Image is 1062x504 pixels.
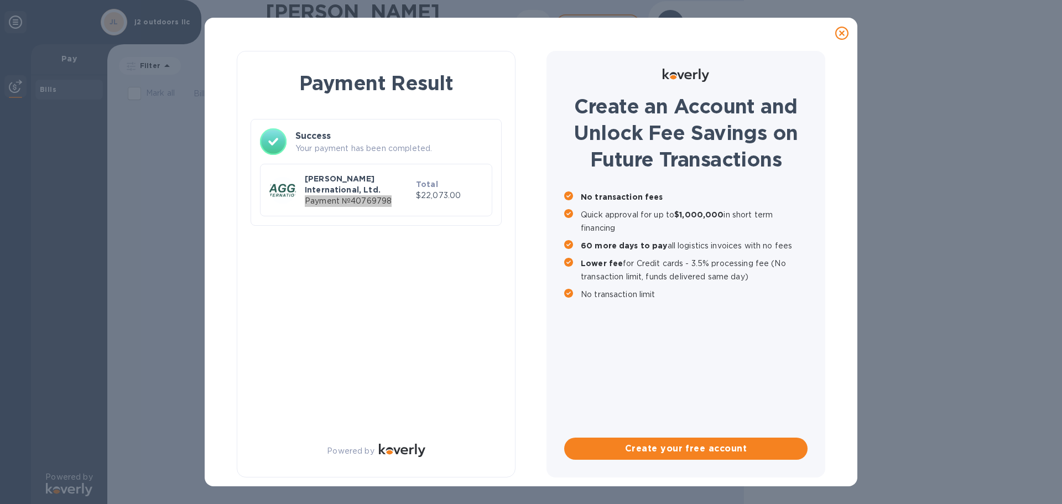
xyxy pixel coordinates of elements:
[295,129,492,143] h3: Success
[564,93,808,173] h1: Create an Account and Unlock Fee Savings on Future Transactions
[663,69,709,82] img: Logo
[581,208,808,235] p: Quick approval for up to in short term financing
[305,195,412,207] p: Payment № 40769798
[581,288,808,301] p: No transaction limit
[573,442,799,455] span: Create your free account
[674,210,723,219] b: $1,000,000
[295,143,492,154] p: Your payment has been completed.
[379,444,425,457] img: Logo
[327,445,374,457] p: Powered by
[581,193,663,201] b: No transaction fees
[564,438,808,460] button: Create your free account
[416,190,483,201] p: $22,073.00
[255,69,497,97] h1: Payment Result
[581,241,668,250] b: 60 more days to pay
[305,173,412,195] p: [PERSON_NAME] International, Ltd.
[581,239,808,252] p: all logistics invoices with no fees
[581,259,623,268] b: Lower fee
[581,257,808,283] p: for Credit cards - 3.5% processing fee (No transaction limit, funds delivered same day)
[416,180,438,189] b: Total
